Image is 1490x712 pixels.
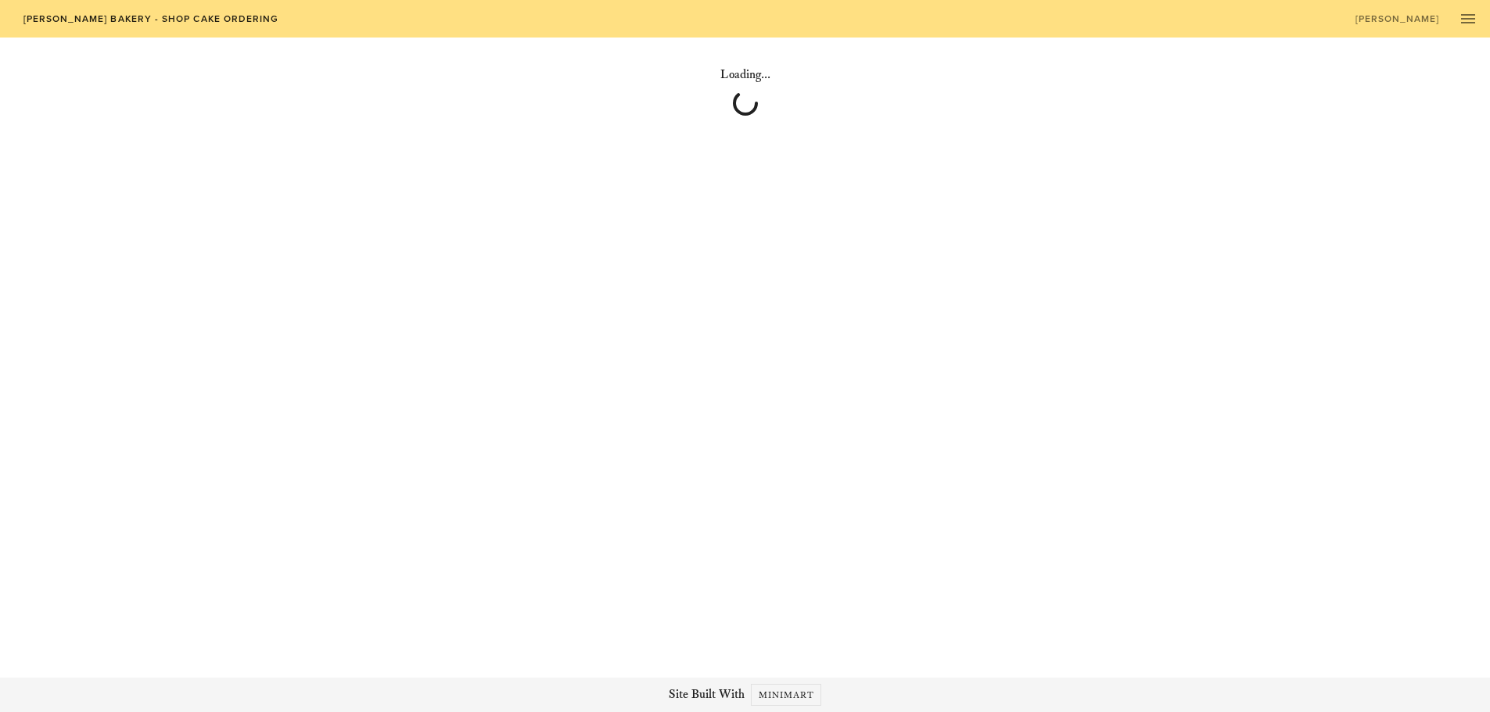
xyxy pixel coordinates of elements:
span: [PERSON_NAME] [1355,13,1440,24]
a: [PERSON_NAME] Bakery - Shop Cake Ordering [13,8,289,30]
h4: Loading... [75,66,1415,84]
span: Site Built With [669,685,745,704]
a: [PERSON_NAME] [1345,8,1449,30]
span: Minimart [758,689,815,701]
span: [PERSON_NAME] Bakery - Shop Cake Ordering [22,13,278,24]
a: Minimart [751,684,822,706]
